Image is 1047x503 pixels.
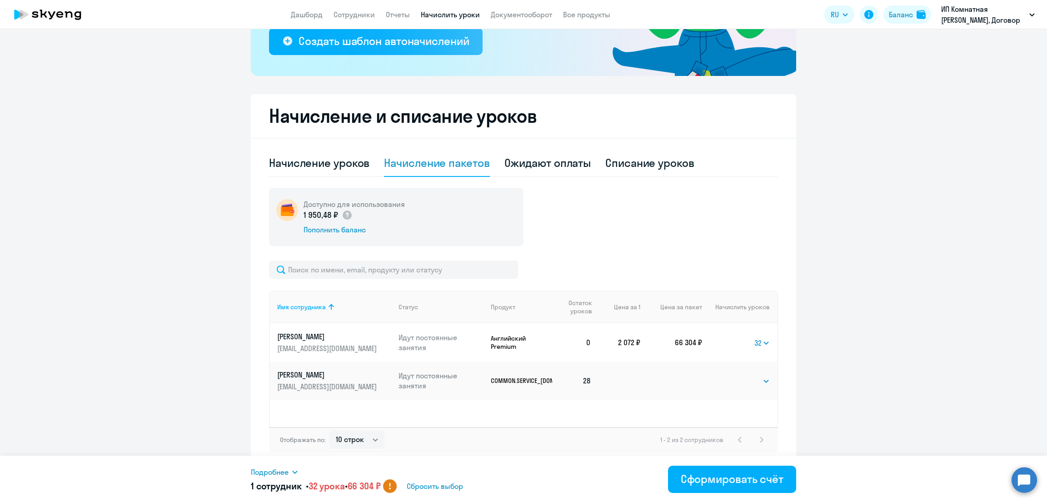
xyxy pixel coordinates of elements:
p: [PERSON_NAME] [277,332,379,342]
p: Идут постоянные занятия [399,332,484,352]
img: wallet-circle.png [276,199,298,221]
td: 0 [552,323,598,362]
span: RU [831,9,839,20]
p: ИП Комнатная [PERSON_NAME], Договор [941,4,1026,25]
td: 2 072 ₽ [598,323,640,362]
td: 66 304 ₽ [640,323,702,362]
button: RU [824,5,854,24]
th: Цена за 1 [598,291,640,323]
h5: Доступно для использования [304,199,405,209]
a: Дашборд [291,10,323,19]
div: Сформировать счёт [681,472,783,486]
div: Баланс [889,9,913,20]
th: Цена за пакет [640,291,702,323]
div: Начисление пакетов [384,156,489,170]
h2: Начисление и списание уроков [269,105,778,127]
div: Статус [399,303,418,311]
a: Документооборот [491,10,552,19]
div: Списание уроков [605,156,694,170]
span: 66 304 ₽ [348,480,381,492]
p: Идут постоянные занятия [399,371,484,391]
span: Остаток уроков [559,299,592,315]
a: Начислить уроки [421,10,480,19]
h5: 1 сотрудник • • [251,480,380,493]
img: balance [917,10,926,19]
div: Начисление уроков [269,156,369,170]
div: Продукт [491,303,552,311]
a: [PERSON_NAME][EMAIL_ADDRESS][DOMAIN_NAME] [277,332,391,353]
p: COMMON.SERVICE_[DOMAIN_NAME]_COURSE_KIDS_ENGLISH_JUNIOR [491,377,552,385]
div: Создать шаблон автоначислений [299,34,469,48]
a: Все продукты [563,10,610,19]
span: Отображать по: [280,436,326,444]
p: [EMAIL_ADDRESS][DOMAIN_NAME] [277,382,379,392]
div: Имя сотрудника [277,303,391,311]
div: Остаток уроков [559,299,598,315]
button: Сформировать счёт [668,466,796,493]
div: Пополнить баланс [304,225,405,235]
th: Начислить уроков [702,291,777,323]
span: 32 урока [309,480,345,492]
div: Продукт [491,303,515,311]
div: Ожидают оплаты [504,156,591,170]
button: ИП Комнатная [PERSON_NAME], Договор [937,4,1039,25]
p: Английский Premium [491,334,552,351]
input: Поиск по имени, email, продукту или статусу [269,261,518,279]
td: 28 [552,362,598,400]
button: Создать шаблон автоначислений [269,28,483,55]
p: [PERSON_NAME] [277,370,379,380]
span: 1 - 2 из 2 сотрудников [660,436,723,444]
a: Отчеты [386,10,410,19]
div: Статус [399,303,484,311]
a: [PERSON_NAME][EMAIL_ADDRESS][DOMAIN_NAME] [277,370,391,392]
button: Балансbalance [883,5,931,24]
span: Подробнее [251,467,289,478]
div: Имя сотрудника [277,303,326,311]
span: Сбросить выбор [407,481,463,492]
a: Сотрудники [334,10,375,19]
p: [EMAIL_ADDRESS][DOMAIN_NAME] [277,343,379,353]
p: 1 950,48 ₽ [304,209,353,221]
